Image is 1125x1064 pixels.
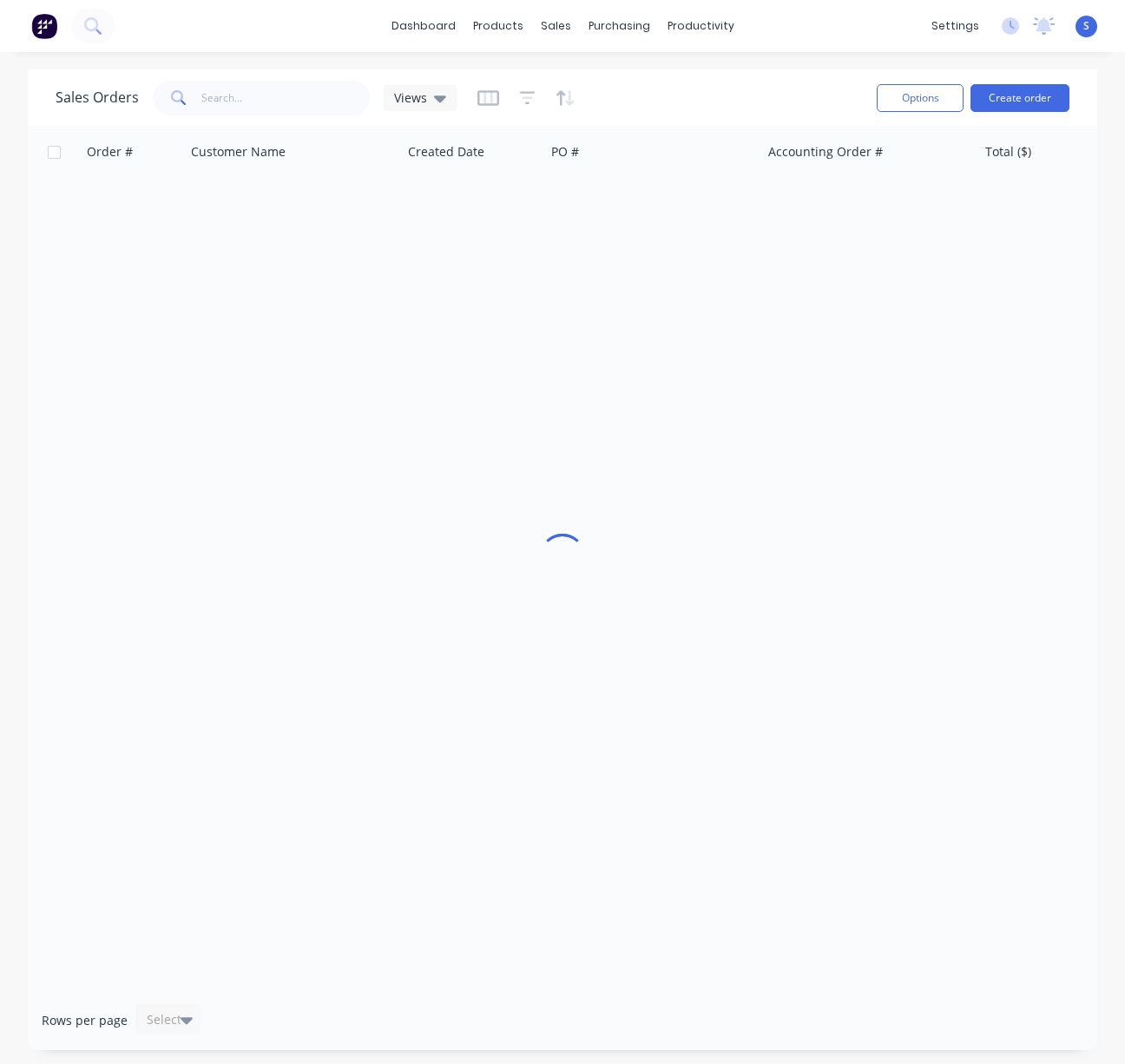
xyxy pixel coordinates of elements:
div: Order # [87,143,133,161]
div: productivity [659,13,743,39]
button: Options [877,84,964,112]
div: Created Date [408,143,484,161]
button: Create order [970,84,1069,112]
div: sales [532,13,580,39]
a: dashboard [383,13,464,39]
input: Search... [201,81,371,115]
div: purchasing [580,13,659,39]
img: Factory [31,13,57,39]
div: PO # [551,143,579,161]
div: Select... [147,1011,192,1028]
div: Total ($) [985,143,1031,161]
span: S [1083,18,1089,34]
div: settings [923,13,988,39]
span: Views [394,89,427,107]
div: products [464,13,532,39]
div: Customer Name [191,143,286,161]
span: Rows per page [42,1012,128,1029]
div: Accounting Order # [768,143,883,161]
h1: Sales Orders [56,89,139,106]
